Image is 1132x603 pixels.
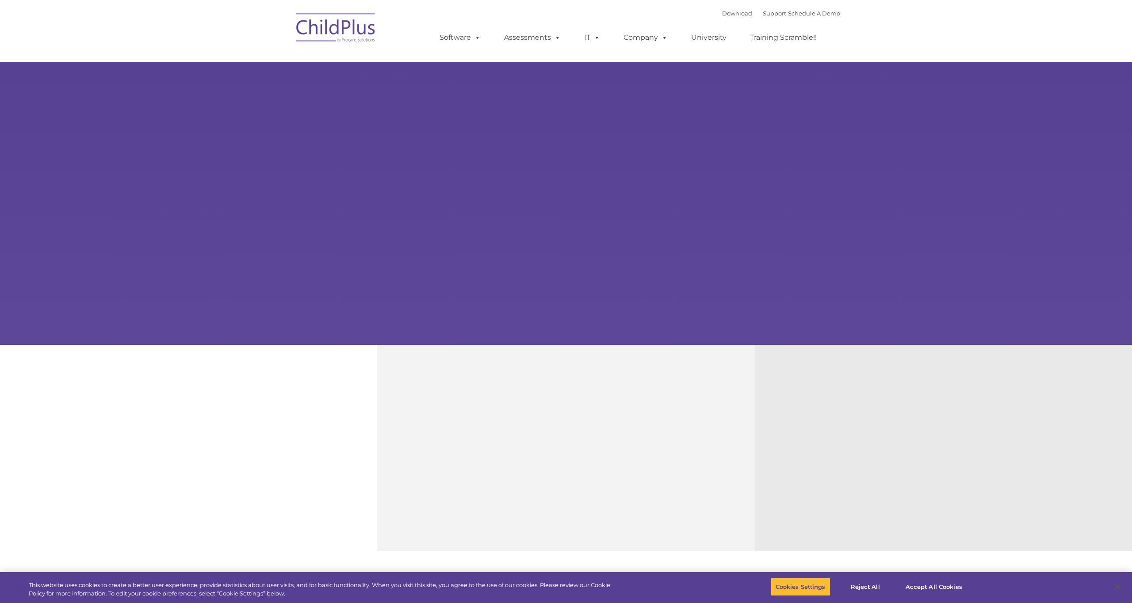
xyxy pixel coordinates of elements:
[682,29,735,46] a: University
[1108,577,1128,596] button: Close
[901,577,967,596] button: Accept All Cookies
[722,10,752,17] a: Download
[615,29,677,46] a: Company
[292,7,380,51] img: ChildPlus by Procare Solutions
[575,29,609,46] a: IT
[431,29,490,46] a: Software
[722,10,840,17] font: |
[838,577,893,596] button: Reject All
[741,29,826,46] a: Training Scramble!!
[788,10,840,17] a: Schedule A Demo
[29,581,623,598] div: This website uses cookies to create a better user experience, provide statistics about user visit...
[495,29,570,46] a: Assessments
[763,10,786,17] a: Support
[771,577,830,596] button: Cookies Settings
